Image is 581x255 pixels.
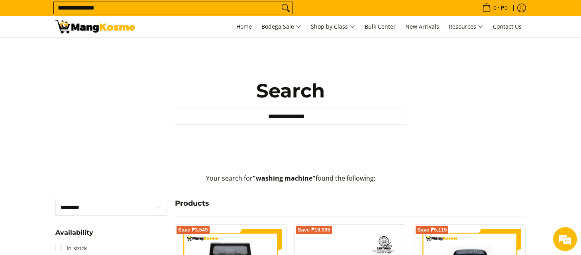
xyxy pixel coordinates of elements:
[175,79,406,103] h1: Search
[361,16,400,37] a: Bulk Center
[401,16,443,37] a: New Arrivals
[311,22,355,32] span: Shop by Class
[261,22,301,32] span: Bodega Sale
[492,5,498,11] span: 0
[236,23,252,30] span: Home
[55,173,526,191] p: Your search for found the following:
[55,230,93,242] summary: Open
[298,228,330,232] span: Save ₱19,995
[307,16,359,37] a: Shop by Class
[489,16,526,37] a: Contact Us
[279,2,292,14] button: Search
[55,20,135,33] img: Search: 21 results found for &quot;washing machine&quot; | Mang Kosme
[55,242,87,255] a: In stock
[143,16,526,37] nav: Main Menu
[365,23,396,30] span: Bulk Center
[480,4,510,12] span: •
[405,23,439,30] span: New Arrivals
[55,230,93,236] span: Availability
[417,228,447,232] span: Save ₱5,115
[493,23,522,30] span: Contact Us
[232,16,256,37] a: Home
[449,22,483,32] span: Resources
[445,16,487,37] a: Resources
[178,228,208,232] span: Save ₱3,549
[175,199,526,208] h4: Products
[500,5,509,11] span: ₱0
[253,174,316,183] strong: "washing machine"
[257,16,305,37] a: Bodega Sale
